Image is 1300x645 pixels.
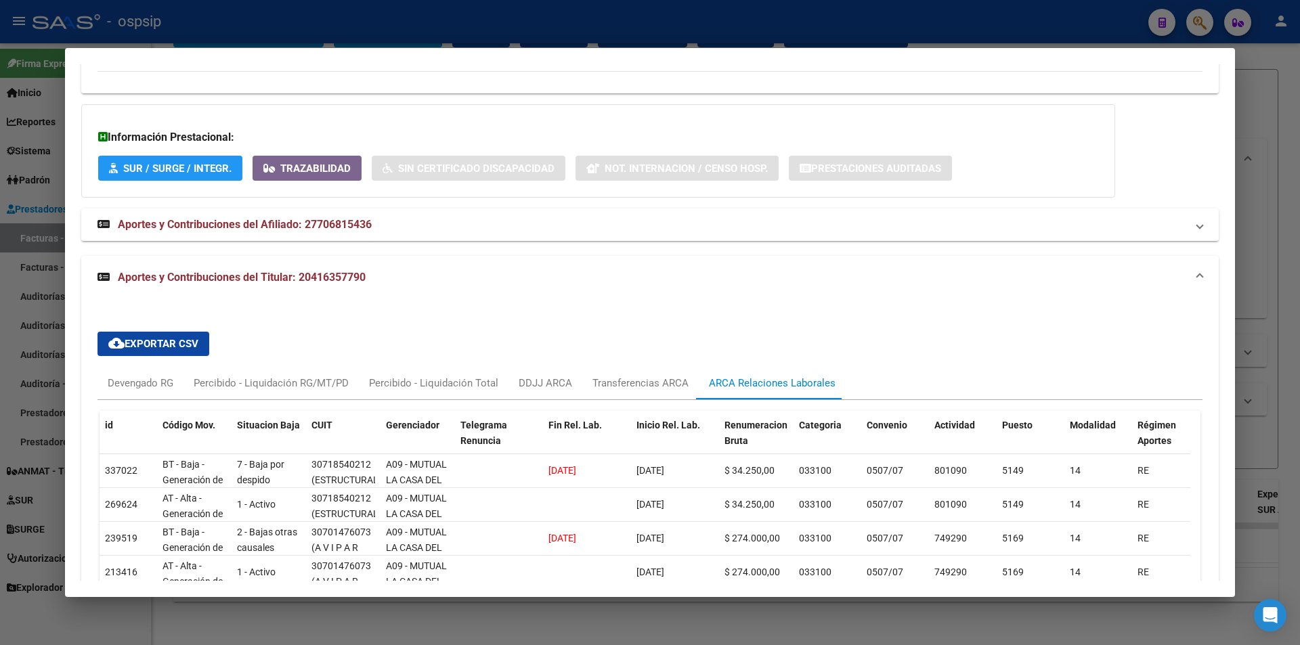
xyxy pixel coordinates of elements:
[799,566,831,577] span: 033100
[1002,465,1024,476] span: 5149
[100,411,157,470] datatable-header-cell: id
[867,465,903,476] span: 0507/07
[1002,533,1024,543] span: 5169
[237,566,276,577] span: 1 - Activo
[548,420,602,430] span: Fin Rel. Lab.
[123,162,232,175] span: SUR / SURGE / INTEGR.
[162,420,215,430] span: Código Mov.
[719,411,794,470] datatable-header-cell: Renumeracion Bruta
[576,156,779,181] button: Not. Internacion / Censo Hosp.
[1137,566,1149,577] span: RE
[194,376,349,391] div: Percibido - Liquidación RG/MT/PD
[934,533,967,543] span: 749290
[724,499,775,510] span: $ 34.250,00
[311,508,378,550] span: (ESTRUCTURAL SERVICIO S. A. S.)
[934,566,967,577] span: 749290
[799,465,831,476] span: 033100
[861,411,929,470] datatable-header-cell: Convenio
[1002,566,1024,577] span: 5169
[636,566,664,577] span: [DATE]
[867,533,903,543] span: 0507/07
[799,533,831,543] span: 033100
[548,533,576,543] span: [DATE]
[636,465,664,476] span: [DATE]
[789,156,952,181] button: Prestaciones Auditadas
[237,527,297,553] span: 2 - Bajas otras causales
[724,533,780,543] span: $ 274.000,00
[794,411,861,470] datatable-header-cell: Categoria
[386,459,447,501] span: A09 - MUTUAL LA CASA DEL MEDICO
[1002,499,1024,510] span: 5149
[724,465,775,476] span: $ 34.250,00
[543,411,631,470] datatable-header-cell: Fin Rel. Lab.
[1070,566,1081,577] span: 14
[386,527,447,569] span: A09 - MUTUAL LA CASA DEL MEDICO
[519,376,572,391] div: DDJJ ARCA
[724,566,780,577] span: $ 274.000,00
[311,457,371,472] div: 30718540212
[105,533,137,543] span: 239519
[162,560,223,602] span: AT - Alta - Generación de clave
[724,420,787,446] span: Renumeracion Bruta
[81,256,1219,299] mat-expansion-panel-header: Aportes y Contribuciones del Titular: 20416357790
[997,411,1064,470] datatable-header-cell: Puesto
[631,411,719,470] datatable-header-cell: Inicio Rel. Lab.
[605,162,768,175] span: Not. Internacion / Censo Hosp.
[118,218,372,231] span: Aportes y Contribuciones del Afiliado: 27706815436
[592,376,689,391] div: Transferencias ARCA
[398,162,555,175] span: Sin Certificado Discapacidad
[311,576,358,602] span: (A V I P A R S.A.)
[311,558,371,574] div: 30701476073
[636,533,664,543] span: [DATE]
[934,420,975,430] span: Actividad
[1070,499,1081,510] span: 14
[1137,465,1149,476] span: RE
[98,156,242,181] button: SUR / SURGE / INTEGR.
[386,560,447,602] span: A09 - MUTUAL LA CASA DEL MEDICO
[867,499,903,510] span: 0507/07
[108,376,173,391] div: Devengado RG
[460,420,507,446] span: Telegrama Renuncia
[934,499,967,510] span: 801090
[386,420,439,430] span: Gerenciador
[311,525,371,540] div: 30701476073
[162,459,223,501] span: BT - Baja - Generación de Clave
[1132,411,1200,470] datatable-header-cell: Régimen Aportes
[105,420,113,430] span: id
[105,465,137,476] span: 337022
[253,156,362,181] button: Trazabilidad
[280,162,351,175] span: Trazabilidad
[306,411,381,470] datatable-header-cell: CUIT
[381,411,455,470] datatable-header-cell: Gerenciador
[108,338,198,350] span: Exportar CSV
[372,156,565,181] button: Sin Certificado Discapacidad
[799,420,842,430] span: Categoria
[1070,465,1081,476] span: 14
[709,376,836,391] div: ARCA Relaciones Laborales
[636,420,700,430] span: Inicio Rel. Lab.
[157,411,232,470] datatable-header-cell: Código Mov.
[237,499,276,510] span: 1 - Activo
[636,499,664,510] span: [DATE]
[81,208,1219,241] mat-expansion-panel-header: Aportes y Contribuciones del Afiliado: 27706815436
[548,465,576,476] span: [DATE]
[162,527,223,569] span: BT - Baja - Generación de Clave
[105,566,137,577] span: 213416
[867,420,907,430] span: Convenio
[311,491,371,506] div: 30718540212
[1064,411,1132,470] datatable-header-cell: Modalidad
[105,499,137,510] span: 269624
[1070,420,1116,430] span: Modalidad
[311,542,358,569] span: (A V I P A R S.A.)
[237,420,300,430] span: Situacion Baja
[1070,533,1081,543] span: 14
[162,493,223,535] span: AT - Alta - Generación de clave
[455,411,543,470] datatable-header-cell: Telegrama Renuncia
[311,474,378,516] span: (ESTRUCTURAL SERVICIO S. A. S.)
[98,129,1098,146] h3: Información Prestacional:
[1137,533,1149,543] span: RE
[1254,599,1286,631] div: Open Intercom Messenger
[934,465,967,476] span: 801090
[369,376,498,391] div: Percibido - Liquidación Total
[867,566,903,577] span: 0507/07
